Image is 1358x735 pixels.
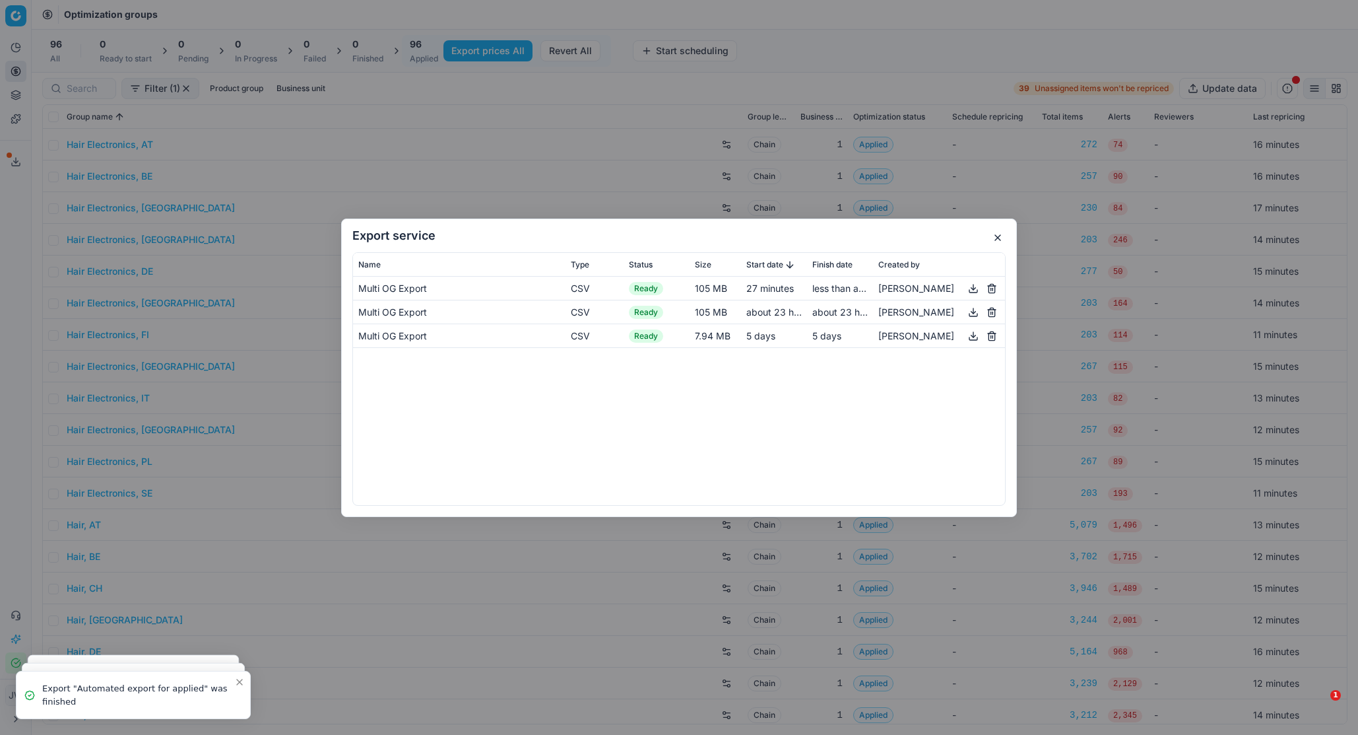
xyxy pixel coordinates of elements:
span: Start date [746,259,783,269]
span: Type [571,259,589,269]
span: Name [358,259,381,269]
span: 5 days [746,330,775,341]
div: Multi OG Export [358,329,560,342]
span: Size [695,259,711,269]
span: 1 [1330,690,1341,701]
span: Ready [629,330,663,343]
span: Created by [878,259,920,269]
div: 7.94 MB [695,329,736,342]
div: CSV [571,305,618,318]
div: 105 MB [695,305,736,318]
button: Sorted by Start date descending [783,258,796,271]
span: less than a minute [812,282,890,293]
div: [PERSON_NAME] [878,304,1000,320]
span: Ready [629,306,663,319]
span: 27 minutes [746,282,794,293]
div: CSV [571,329,618,342]
div: [PERSON_NAME] [878,328,1000,343]
div: CSV [571,281,618,295]
span: Status [629,259,653,269]
div: Multi OG Export [358,281,560,295]
div: [PERSON_NAME] [878,280,1000,296]
div: Multi OG Export [358,305,560,318]
span: about 23 hours [746,306,812,317]
span: 5 days [812,330,841,341]
span: Ready [629,282,663,295]
span: about 23 hours [812,306,878,317]
div: 105 MB [695,281,736,295]
span: Finish date [812,259,853,269]
h2: Export service [352,230,1006,242]
iframe: Intercom live chat [1303,690,1335,722]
